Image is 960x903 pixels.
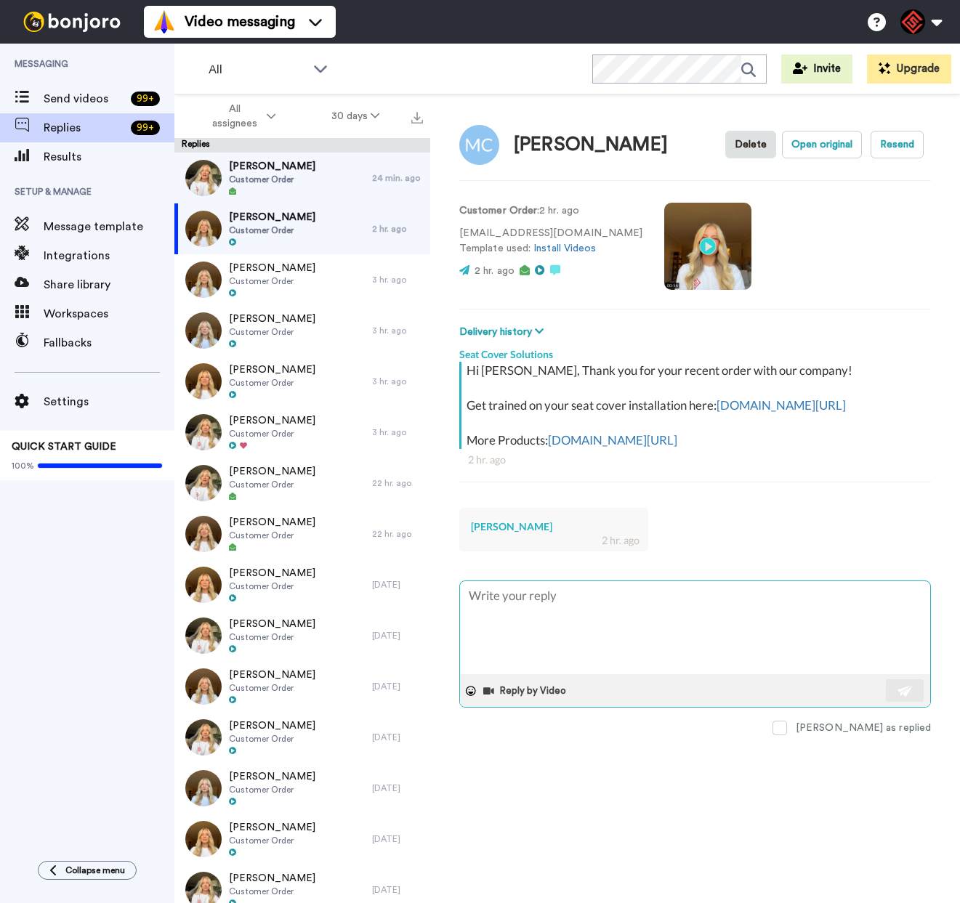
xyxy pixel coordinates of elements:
[229,464,315,479] span: [PERSON_NAME]
[205,102,264,131] span: All assignees
[725,131,776,158] button: Delete
[174,610,430,661] a: [PERSON_NAME]Customer Order[DATE]
[372,172,423,184] div: 24 min. ago
[185,668,222,705] img: a88ff0b3-e834-40dd-85ba-471e6ae919b1-thumb.jpg
[372,884,423,896] div: [DATE]
[459,125,499,165] img: Image of Mike Clark
[229,631,315,643] span: Customer Order
[38,861,137,880] button: Collapse menu
[12,460,34,471] span: 100%
[467,362,927,449] div: Hi [PERSON_NAME], Thank you for your recent order with our company! Get trained on your seat cove...
[185,465,222,501] img: 453e5551-d3b3-431d-842c-b478c13e573d-thumb.jpg
[229,515,315,530] span: [PERSON_NAME]
[174,254,430,305] a: [PERSON_NAME]Customer Order3 hr. ago
[174,458,430,509] a: [PERSON_NAME]Customer Order22 hr. ago
[781,54,852,84] a: Invite
[229,377,315,389] span: Customer Order
[177,96,304,137] button: All assignees
[475,266,515,276] span: 2 hr. ago
[185,211,222,247] img: 0347f727-b1cc-483f-856d-21d9f382fbbc-thumb.jpg
[372,630,423,641] div: [DATE]
[459,324,548,340] button: Delivery history
[17,12,126,32] img: bj-logo-header-white.svg
[229,326,315,338] span: Customer Order
[131,121,160,135] div: 99 +
[174,356,430,407] a: [PERSON_NAME]Customer Order3 hr. ago
[867,54,951,84] button: Upgrade
[372,376,423,387] div: 3 hr. ago
[174,203,430,254] a: [PERSON_NAME]Customer Order2 hr. ago
[185,262,222,298] img: 81818109-b6b2-401b-b799-429fc35070ae-thumb.jpg
[209,61,306,78] span: All
[459,340,931,362] div: Seat Cover Solutions
[185,516,222,552] img: e6d69352-5450-427f-889b-39025c0bda52-thumb.jpg
[468,453,922,467] div: 2 hr. ago
[372,426,423,438] div: 3 hr. ago
[44,218,174,235] span: Message template
[372,732,423,743] div: [DATE]
[229,871,315,886] span: [PERSON_NAME]
[174,559,430,610] a: [PERSON_NAME]Customer Order[DATE]
[471,519,637,534] div: [PERSON_NAME]
[372,528,423,540] div: 22 hr. ago
[174,814,430,864] a: [PERSON_NAME]Customer Order[DATE]
[372,579,423,591] div: [DATE]
[229,835,315,846] span: Customer Order
[44,119,125,137] span: Replies
[229,682,315,694] span: Customer Order
[548,432,677,448] a: [DOMAIN_NAME][URL]
[411,112,423,123] img: export.svg
[229,769,315,784] span: [PERSON_NAME]
[185,770,222,806] img: 493b409d-c0ce-4000-bafd-65c16c828511-thumb.jpg
[44,334,174,352] span: Fallbacks
[229,580,315,592] span: Customer Order
[372,223,423,235] div: 2 hr. ago
[174,153,430,203] a: [PERSON_NAME]Customer Order24 min. ago
[229,174,315,185] span: Customer Order
[602,533,640,548] div: 2 hr. ago
[44,247,174,264] span: Integrations
[459,206,537,216] strong: Customer Order
[185,617,222,654] img: f0d36fcb-40ce-41f9-bc78-fb01478e433e-thumb.jpg
[372,274,423,286] div: 3 hr. ago
[174,712,430,763] a: [PERSON_NAME]Customer Order[DATE]
[229,668,315,682] span: [PERSON_NAME]
[871,131,924,158] button: Resend
[229,733,315,745] span: Customer Order
[174,305,430,356] a: [PERSON_NAME]Customer Order3 hr. ago
[229,363,315,377] span: [PERSON_NAME]
[185,312,222,349] img: 8be15c0c-c1cd-42da-8e47-bbfc9ea6e200-thumb.jpg
[229,261,315,275] span: [PERSON_NAME]
[459,226,642,256] p: [EMAIL_ADDRESS][DOMAIN_NAME] Template used:
[482,680,570,702] button: Reply by Video
[174,509,430,559] a: [PERSON_NAME]Customer Order22 hr. ago
[229,210,315,224] span: [PERSON_NAME]
[459,203,642,219] p: : 2 hr. ago
[229,566,315,580] span: [PERSON_NAME]
[372,325,423,336] div: 3 hr. ago
[229,428,315,440] span: Customer Order
[185,363,222,400] img: 835212fa-534e-41c0-b88c-3872023ab6bb-thumb.jpg
[229,886,315,897] span: Customer Order
[44,305,174,323] span: Workspaces
[898,685,913,697] img: send-white.svg
[229,413,315,428] span: [PERSON_NAME]
[229,784,315,795] span: Customer Order
[185,821,222,857] img: 265e9a3d-6436-4c7b-a130-1ee178184533-thumb.jpg
[131,92,160,106] div: 99 +
[372,782,423,794] div: [DATE]
[44,393,174,410] span: Settings
[185,12,295,32] span: Video messaging
[229,159,315,174] span: [PERSON_NAME]
[44,90,125,108] span: Send videos
[153,10,176,33] img: vm-color.svg
[514,134,668,155] div: [PERSON_NAME]
[229,312,315,326] span: [PERSON_NAME]
[185,719,222,756] img: 45efdfc6-45a4-4195-af5c-8697e36e7328-thumb.jpg
[44,276,174,293] span: Share library
[407,105,427,127] button: Export all results that match these filters now.
[65,864,125,876] span: Collapse menu
[796,721,931,735] div: [PERSON_NAME] as replied
[229,820,315,835] span: [PERSON_NAME]
[185,567,222,603] img: d2686785-8f53-4271-8eae-b986a806cf62-thumb.jpg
